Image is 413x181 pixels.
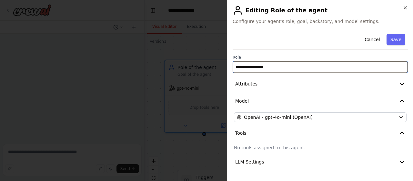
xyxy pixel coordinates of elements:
[235,81,257,87] span: Attributes
[361,34,384,45] button: Cancel
[235,159,264,165] span: LLM Settings
[233,5,408,16] h2: Editing Role of the agent
[244,114,313,120] span: OpenAI - gpt-4o-mini (OpenAI)
[235,98,249,104] span: Model
[387,34,405,45] button: Save
[233,18,408,25] span: Configure your agent's role, goal, backstory, and model settings.
[235,130,247,136] span: Tools
[233,156,408,168] button: LLM Settings
[234,112,407,122] button: OpenAI - gpt-4o-mini (OpenAI)
[233,95,408,107] button: Model
[233,55,408,60] label: Role
[234,144,407,151] p: No tools assigned to this agent.
[233,78,408,90] button: Attributes
[233,127,408,139] button: Tools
